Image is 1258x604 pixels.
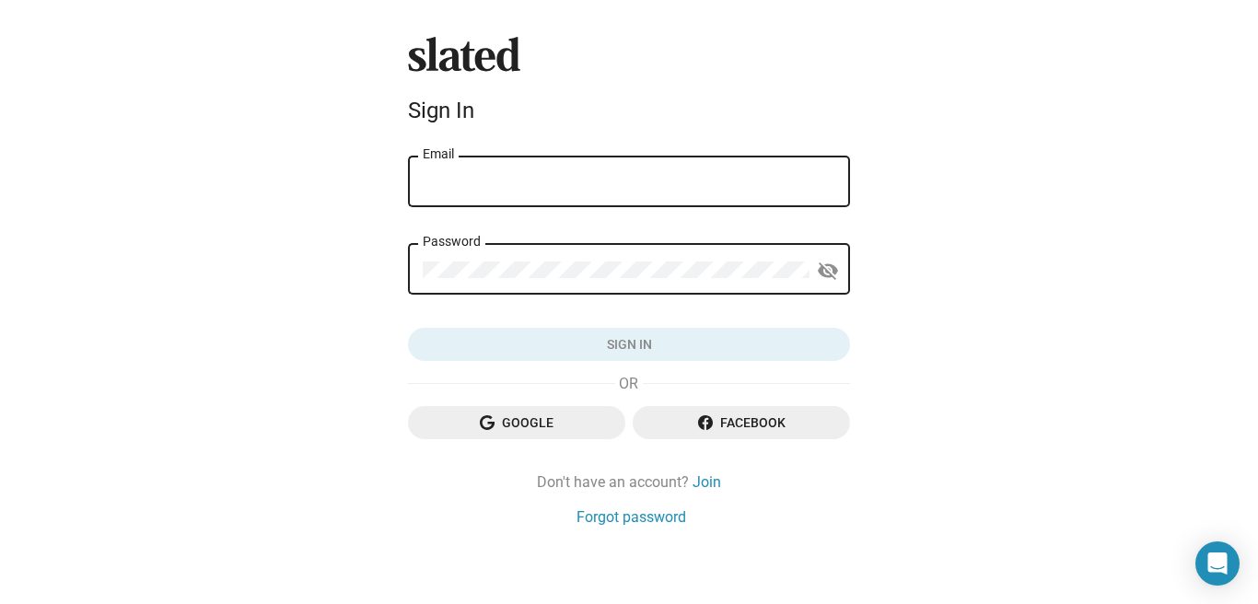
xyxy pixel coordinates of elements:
[1195,541,1240,586] div: Open Intercom Messenger
[810,252,846,289] button: Show password
[633,406,850,439] button: Facebook
[408,37,850,131] sl-branding: Sign In
[408,406,625,439] button: Google
[817,257,839,285] mat-icon: visibility_off
[423,406,611,439] span: Google
[577,507,686,527] a: Forgot password
[408,98,850,123] div: Sign In
[693,472,721,492] a: Join
[408,472,850,492] div: Don't have an account?
[647,406,835,439] span: Facebook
